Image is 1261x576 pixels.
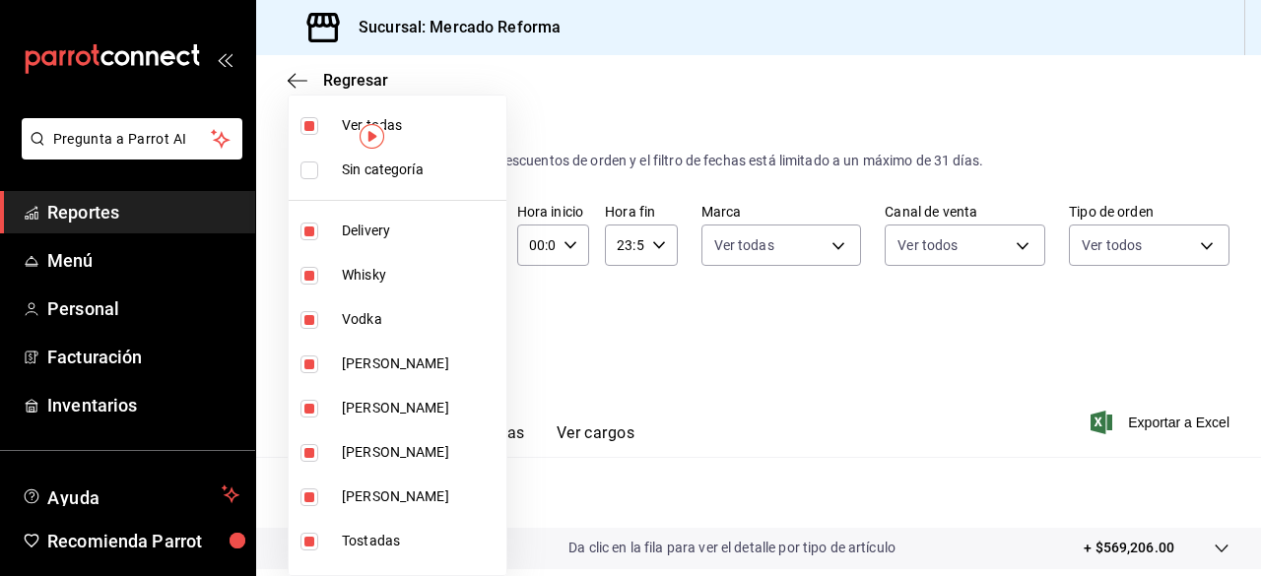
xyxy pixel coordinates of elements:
span: [PERSON_NAME] [342,353,498,374]
span: [PERSON_NAME] [342,398,498,418]
span: Tostadas [342,531,498,551]
span: [PERSON_NAME] [342,442,498,463]
span: Ver todas [342,115,498,136]
span: Sin categoría [342,160,498,180]
span: Vodka [342,309,498,330]
img: Tooltip marker [360,124,384,149]
span: [PERSON_NAME] [342,486,498,507]
span: Whisky [342,265,498,286]
span: Delivery [342,221,498,241]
